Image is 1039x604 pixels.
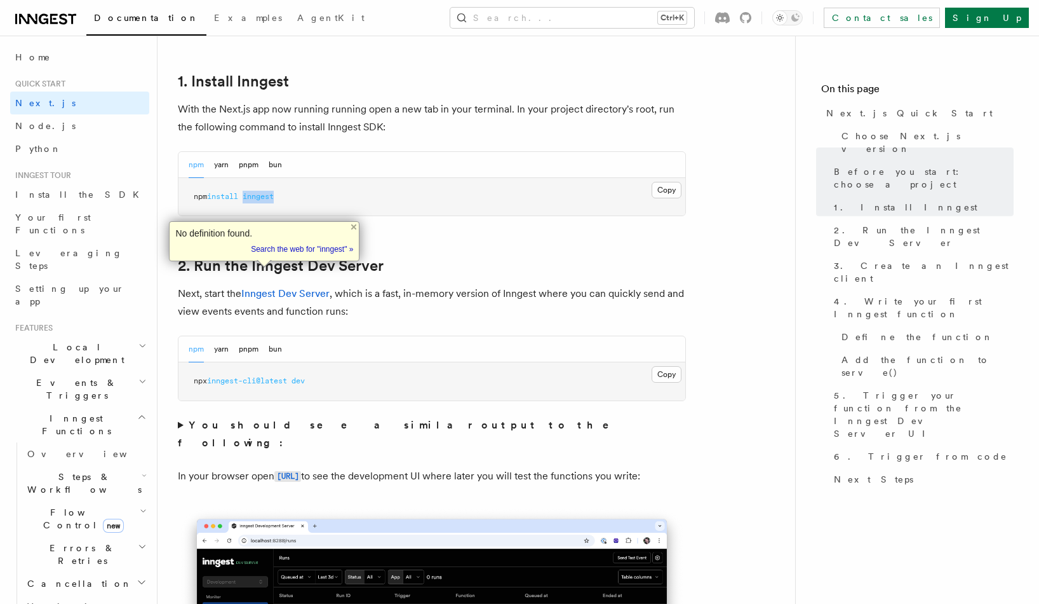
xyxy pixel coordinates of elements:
span: Features [10,323,53,333]
p: In your browser open to see the development UI where later you will test the functions you write: [178,467,686,486]
span: 1. Install Inngest [834,201,977,214]
a: Home [10,46,149,69]
span: npx [194,376,207,385]
span: Home [15,51,51,64]
a: Inngest Dev Server [241,287,330,299]
span: Next Steps [834,473,913,486]
button: npm [189,336,204,362]
button: Local Development [10,336,149,371]
button: Steps & Workflows [22,465,149,501]
a: Install the SDK [10,183,149,206]
a: [URL] [274,470,301,482]
span: Setting up your app [15,284,124,306]
span: Errors & Retries [22,542,138,567]
span: Node.js [15,121,76,131]
a: Overview [22,443,149,465]
span: Flow Control [22,506,140,532]
span: Your first Functions [15,212,91,235]
kbd: Ctrl+K [658,11,687,24]
span: Inngest tour [10,170,71,181]
span: Steps & Workflows [22,470,142,496]
span: Next.js [15,98,76,108]
a: Sign Up [945,8,1029,28]
span: Add the function to serve() [841,353,1014,379]
h4: On this page [821,81,1014,102]
a: Setting up your app [10,277,149,313]
strong: You should see a similar output to the following: [178,419,627,449]
a: Choose Next.js version [836,125,1014,160]
span: 6. Trigger from code [834,450,1007,463]
span: Before you start: choose a project [834,165,1014,191]
a: 1. Install Inngest [829,196,1014,219]
button: Copy [652,182,681,198]
a: Define the function [836,326,1014,348]
button: bun [269,152,282,178]
code: [URL] [274,471,301,482]
button: Cancellation [22,572,149,595]
button: yarn [214,152,229,178]
span: Python [15,144,62,154]
span: Next.js Quick Start [826,107,993,120]
p: With the Next.js app now running running open a new tab in your terminal. In your project directo... [178,100,686,136]
span: Install the SDK [15,189,147,200]
span: new [103,519,124,533]
a: Python [10,137,149,160]
span: Leveraging Steps [15,248,123,271]
span: Overview [27,449,158,459]
a: Next Steps [829,468,1014,491]
button: Errors & Retries [22,537,149,572]
span: Local Development [10,341,138,366]
button: Flow Controlnew [22,501,149,537]
button: Copy [652,366,681,383]
a: 1. Install Inngest [178,72,289,90]
a: 2. Run the Inngest Dev Server [829,219,1014,254]
span: npm [194,192,207,201]
button: Search...Ctrl+K [450,8,694,28]
button: npm [189,152,204,178]
span: Quick start [10,79,65,89]
span: Examples [214,13,282,23]
a: 3. Create an Inngest client [829,254,1014,290]
span: Define the function [841,331,993,343]
span: 5. Trigger your function from the Inngest Dev Server UI [834,389,1014,440]
a: Contact sales [824,8,940,28]
button: pnpm [239,152,258,178]
span: Documentation [94,13,199,23]
button: Toggle dark mode [772,10,803,25]
span: 3. Create an Inngest client [834,259,1014,285]
a: Your first Functions [10,206,149,242]
button: Inngest Functions [10,407,149,443]
a: 2. Run the Inngest Dev Server [178,257,384,275]
span: Events & Triggers [10,376,138,402]
span: Choose Next.js version [841,130,1014,155]
span: AgentKit [297,13,365,23]
button: bun [269,336,282,362]
a: 6. Trigger from code [829,445,1014,468]
a: Next.js Quick Start [821,102,1014,125]
span: inngest [243,192,274,201]
button: Events & Triggers [10,371,149,407]
a: Before you start: choose a project [829,160,1014,196]
p: Next, start the , which is a fast, in-memory version of Inngest where you can quickly send and vi... [178,285,686,320]
span: 4. Write your first Inngest function [834,295,1014,320]
a: Next.js [10,92,149,114]
span: Cancellation [22,577,132,590]
a: 5. Trigger your function from the Inngest Dev Server UI [829,384,1014,445]
a: 4. Write your first Inngest function [829,290,1014,326]
button: yarn [214,336,229,362]
span: install [207,192,238,201]
a: Leveraging Steps [10,242,149,277]
a: Node.js [10,114,149,137]
span: 2. Run the Inngest Dev Server [834,224,1014,249]
span: dev [292,376,305,385]
a: Add the function to serve() [836,348,1014,384]
a: Examples [206,4,290,34]
a: AgentKit [290,4,372,34]
span: inngest-cli@latest [207,376,287,385]
summary: You should see a similar output to the following: [178,416,686,452]
span: Inngest Functions [10,412,137,437]
a: Documentation [86,4,206,36]
button: pnpm [239,336,258,362]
